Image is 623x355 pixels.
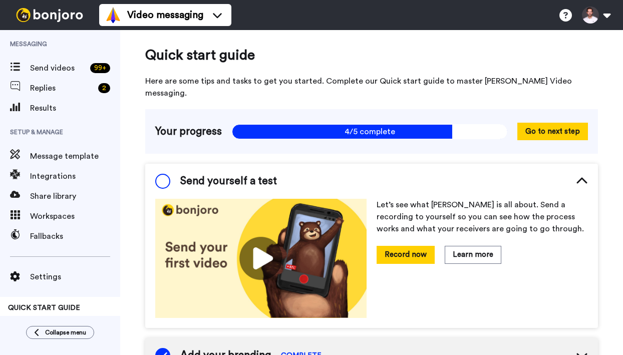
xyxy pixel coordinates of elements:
[30,82,94,94] span: Replies
[30,170,120,182] span: Integrations
[8,304,80,311] span: QUICK START GUIDE
[30,150,120,162] span: Message template
[145,45,598,65] span: Quick start guide
[127,8,203,22] span: Video messaging
[90,63,110,73] div: 99 +
[12,8,87,22] img: bj-logo-header-white.svg
[26,326,94,339] button: Collapse menu
[30,102,120,114] span: Results
[180,174,277,189] span: Send yourself a test
[377,246,435,263] button: Record now
[30,271,120,283] span: Settings
[155,199,367,317] img: 178eb3909c0dc23ce44563bdb6dc2c11.jpg
[517,123,588,140] button: Go to next step
[377,199,588,235] p: Let’s see what [PERSON_NAME] is all about. Send a recording to yourself so you can see how the pr...
[232,124,507,139] span: 4/5 complete
[45,328,86,336] span: Collapse menu
[445,246,501,263] button: Learn more
[105,7,121,23] img: vm-color.svg
[155,124,222,139] span: Your progress
[30,190,120,202] span: Share library
[30,210,120,222] span: Workspaces
[30,62,86,74] span: Send videos
[145,75,598,99] span: Here are some tips and tasks to get you started. Complete our Quick start guide to master [PERSON...
[98,83,110,93] div: 2
[30,230,120,242] span: Fallbacks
